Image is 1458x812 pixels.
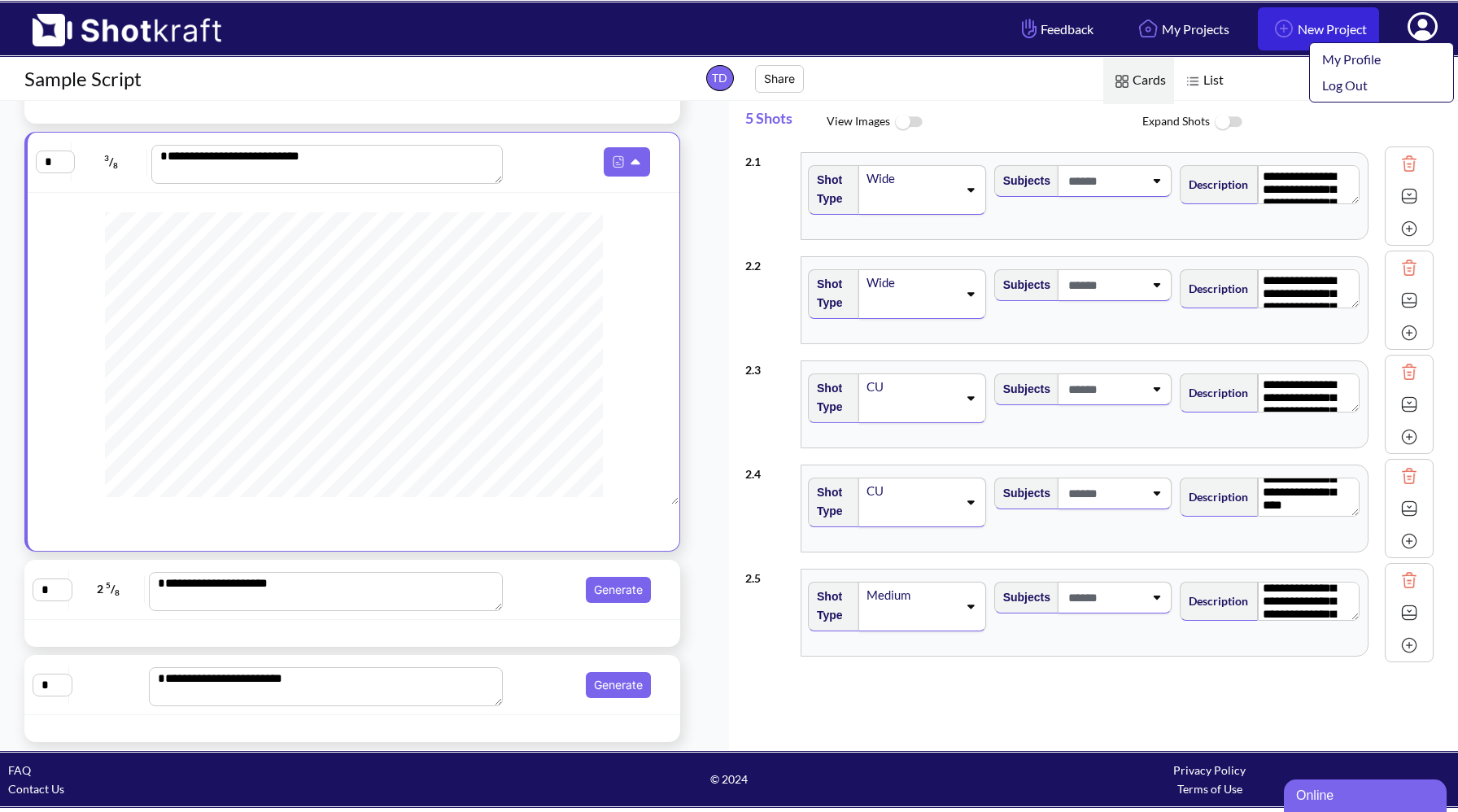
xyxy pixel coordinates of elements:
span: Description [1181,483,1248,510]
img: Add Icon [1397,321,1421,345]
span: Shot Type [809,583,851,629]
button: Generate [586,672,651,698]
span: Shot Type [809,479,851,525]
div: 2 . 2 [745,248,792,275]
span: Subjects [995,272,1050,299]
img: Add Icon [1397,529,1421,553]
div: Wide [865,168,958,190]
div: Privacy Policy [969,761,1450,779]
div: 2 . 5 [745,561,792,587]
a: My Profile [1310,46,1445,72]
span: Description [1181,275,1248,302]
span: 5 [106,580,111,590]
div: CU [865,376,958,398]
span: © 2024 [489,770,970,788]
img: Expand Icon [1397,184,1421,208]
span: Shot Type [809,271,851,317]
span: Description [1181,587,1248,614]
span: View Images [827,105,1142,140]
span: Shot Type [809,167,851,212]
span: Description [1181,379,1248,406]
div: 2 . 4 [745,456,792,483]
a: Contact Us [8,782,64,796]
img: ToggleOff Icon [1210,105,1246,140]
span: 8 [113,160,118,170]
button: Share [755,65,804,93]
div: CU [865,480,958,502]
img: Expand Icon [1397,600,1421,625]
div: 2 . 1 [745,144,792,171]
button: Generate [586,577,651,603]
span: / [76,149,147,175]
img: Trash Icon [1397,255,1421,280]
img: Trash Icon [1397,464,1421,488]
img: Add Icon [1397,216,1421,241]
a: FAQ [8,763,31,777]
iframe: chat widget [1284,776,1450,812]
img: Trash Icon [1397,151,1421,176]
a: My Projects [1122,7,1242,50]
span: 5 Shots [745,101,827,144]
span: TD [706,65,734,91]
img: Expand Icon [1397,392,1421,417]
span: Shot Type [809,375,851,421]
img: List Icon [1182,71,1203,92]
img: Trash Icon [1397,568,1421,592]
img: Card Icon [1111,71,1133,92]
span: 8 [115,588,120,598]
div: 2 . 3 [745,352,792,379]
img: Pdf Icon [608,151,629,172]
span: 3 [104,153,109,163]
div: Wide [865,272,958,294]
span: Feedback [1018,20,1093,38]
span: Subjects [995,480,1050,507]
span: Subjects [995,584,1050,611]
img: Add Icon [1397,425,1421,449]
span: Description [1181,171,1248,198]
a: Log Out [1310,72,1445,98]
span: Subjects [995,376,1050,403]
span: 2 / [73,576,145,602]
span: Cards [1103,58,1174,104]
img: Expand Icon [1397,496,1421,521]
a: New Project [1258,7,1379,50]
img: Hand Icon [1018,15,1041,42]
img: Trash Icon [1397,360,1421,384]
span: Subjects [995,168,1050,194]
img: Add Icon [1397,633,1421,657]
img: Expand Icon [1397,288,1421,312]
span: List [1174,58,1232,104]
div: Terms of Use [969,779,1450,798]
span: Expand Shots [1142,105,1458,140]
img: Home Icon [1134,15,1162,42]
div: Medium [865,584,958,606]
img: Add Icon [1270,15,1298,42]
img: ToggleOff Icon [890,105,927,140]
